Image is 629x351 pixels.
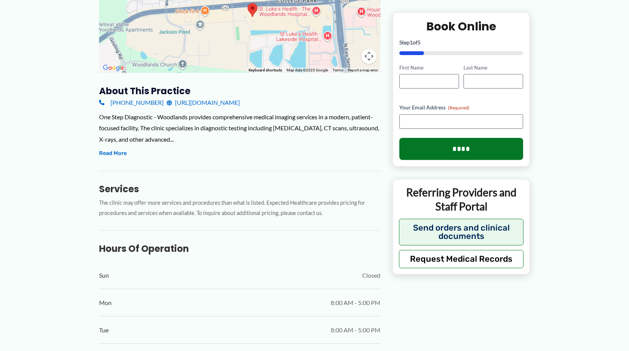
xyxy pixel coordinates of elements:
a: Terms (opens in new tab) [333,68,343,72]
label: Last Name [463,64,523,71]
span: 1 [410,39,413,46]
h3: Services [99,183,380,195]
label: Your Email Address [399,104,523,112]
span: Closed [362,270,380,281]
button: Map camera controls [361,49,377,64]
button: Request Medical Records [399,250,524,268]
span: Tue [99,324,109,336]
a: [URL][DOMAIN_NAME] [167,97,240,108]
button: Read More [99,149,127,158]
h2: Book Online [399,19,523,34]
span: 8:00 AM - 5:00 PM [331,297,380,308]
span: Sun [99,270,109,281]
h3: About this practice [99,85,380,97]
button: Send orders and clinical documents [399,219,524,245]
span: 5 [418,39,421,46]
a: Report a map error [348,68,378,72]
img: Google [101,63,126,73]
a: Open this area in Google Maps (opens a new window) [101,63,126,73]
label: First Name [399,64,459,71]
p: Step of [399,40,523,45]
p: Referring Providers and Staff Portal [399,186,524,213]
span: Mon [99,297,112,308]
span: (Required) [448,105,470,111]
button: Keyboard shortcuts [249,68,282,73]
span: Map data ©2025 Google [287,68,328,72]
h3: Hours of Operation [99,243,380,255]
p: The clinic may offer more services and procedures than what is listed. Expected Healthcare provid... [99,198,380,218]
span: 8:00 AM - 5:00 PM [331,324,380,336]
div: One Step Diagnostic - Woodlands provides comprehensive medical imaging services in a modern, pati... [99,111,380,145]
a: [PHONE_NUMBER] [99,97,164,108]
